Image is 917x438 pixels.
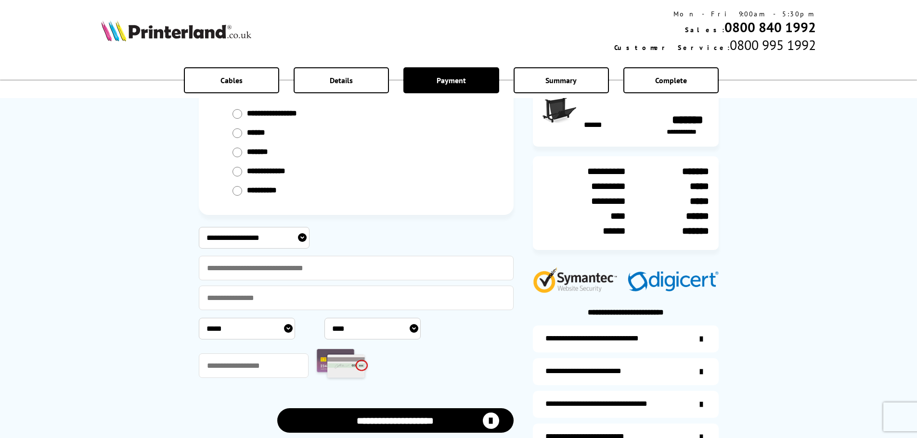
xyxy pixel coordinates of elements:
a: items-arrive [533,358,719,385]
span: 0800 995 1992 [730,36,816,54]
span: Summary [545,75,577,85]
span: Complete [655,75,687,85]
a: additional-cables [533,391,719,418]
span: Customer Service: [614,43,730,52]
a: additional-ink [533,325,719,352]
div: Mon - Fri 9:00am - 5:30pm [614,10,816,18]
span: Details [330,75,353,85]
span: Cables [220,75,243,85]
span: Sales: [685,25,724,34]
a: 0800 840 1992 [724,18,816,36]
span: Payment [437,75,466,85]
img: Printerland Logo [101,20,251,41]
